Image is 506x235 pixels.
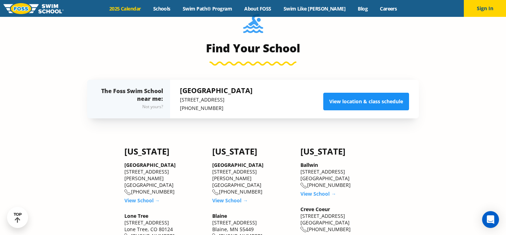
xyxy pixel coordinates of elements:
[180,104,253,112] p: [PHONE_NUMBER]
[300,227,307,233] img: location-phone-o-icon.svg
[124,146,206,156] h4: [US_STATE]
[300,146,382,156] h4: [US_STATE]
[124,213,148,219] a: Lone Tree
[124,189,131,195] img: location-phone-o-icon.svg
[300,190,336,197] a: View School →
[14,212,22,223] div: TOP
[482,211,499,228] div: Open Intercom Messenger
[124,197,160,204] a: View School →
[212,162,293,195] div: [STREET_ADDRESS][PERSON_NAME] [GEOGRAPHIC_DATA] [PHONE_NUMBER]
[212,162,264,168] a: [GEOGRAPHIC_DATA]
[103,5,147,12] a: 2025 Calendar
[180,96,253,104] p: [STREET_ADDRESS]
[180,86,253,96] h5: [GEOGRAPHIC_DATA]
[323,93,409,110] a: View location & class schedule
[277,5,352,12] a: Swim Like [PERSON_NAME]
[300,206,382,233] div: [STREET_ADDRESS] [GEOGRAPHIC_DATA] [PHONE_NUMBER]
[124,162,206,195] div: [STREET_ADDRESS][PERSON_NAME] [GEOGRAPHIC_DATA] [PHONE_NUMBER]
[212,197,248,204] a: View School →
[243,14,263,38] img: Foss-Location-Swimming-Pool-Person.svg
[300,206,330,213] a: Creve Coeur
[147,5,176,12] a: Schools
[238,5,278,12] a: About FOSS
[212,213,227,219] a: Blaine
[300,162,382,189] div: [STREET_ADDRESS] [GEOGRAPHIC_DATA] [PHONE_NUMBER]
[300,162,318,168] a: Ballwin
[212,146,293,156] h4: [US_STATE]
[352,5,374,12] a: Blog
[124,162,176,168] a: [GEOGRAPHIC_DATA]
[212,189,219,195] img: location-phone-o-icon.svg
[87,41,419,55] h3: Find Your School
[176,5,238,12] a: Swim Path® Program
[4,3,64,14] img: FOSS Swim School Logo
[300,183,307,189] img: location-phone-o-icon.svg
[101,103,163,111] div: Not yours?
[374,5,403,12] a: Careers
[101,87,163,111] div: The Foss Swim School near me:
